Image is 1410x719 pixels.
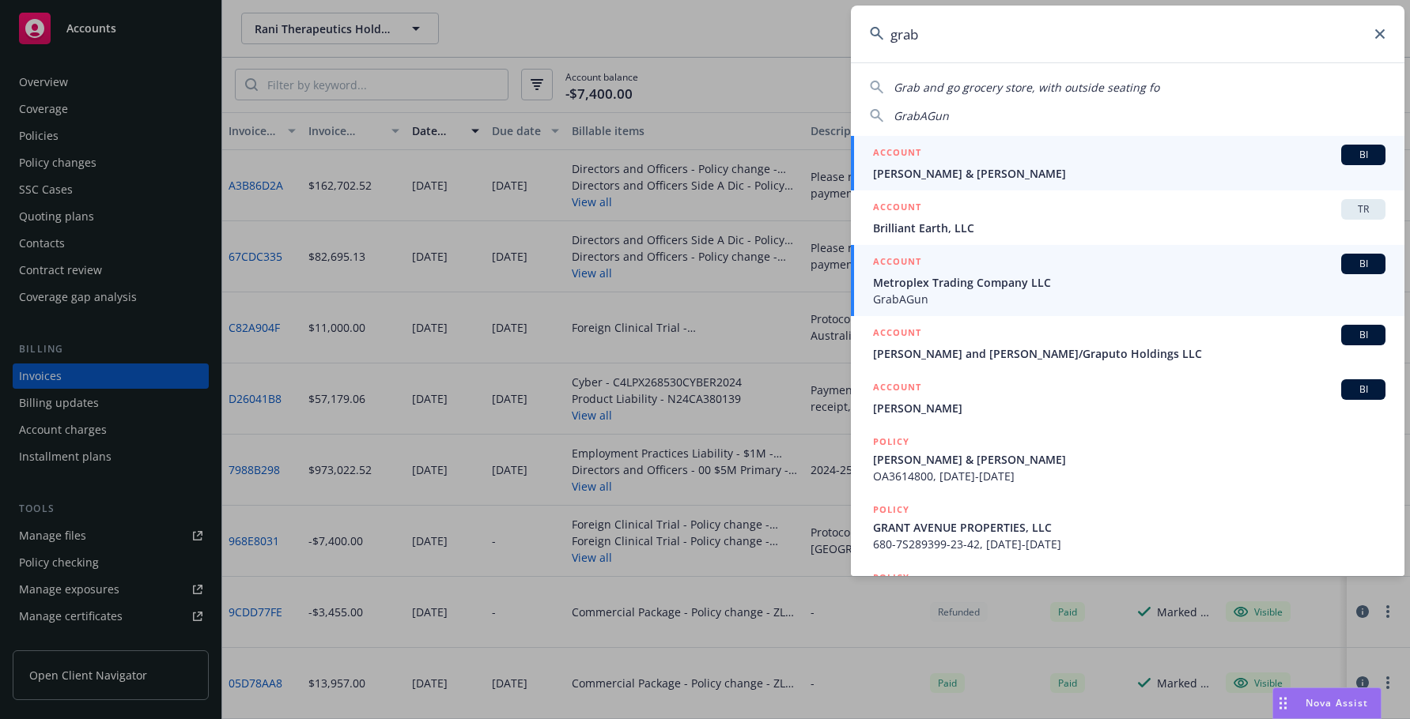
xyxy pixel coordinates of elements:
[873,145,921,164] h5: ACCOUNT
[873,165,1385,182] span: [PERSON_NAME] & [PERSON_NAME]
[873,325,921,344] h5: ACCOUNT
[873,434,909,450] h5: POLICY
[1348,257,1379,271] span: BI
[873,379,921,398] h5: ACCOUNT
[851,190,1404,245] a: ACCOUNTTRBrilliant Earth, LLC
[1306,696,1368,710] span: Nova Assist
[851,6,1404,62] input: Search...
[873,400,1385,416] span: [PERSON_NAME]
[873,291,1385,307] span: GrabAGun
[851,561,1404,629] a: POLICY
[1273,688,1293,718] div: Drag to move
[1348,382,1379,397] span: BI
[1348,202,1379,216] span: TR
[873,570,909,585] h5: POLICY
[873,199,921,218] h5: ACCOUNT
[851,493,1404,561] a: POLICYGRANT AVENUE PROPERTIES, LLC680-7S289399-23-42, [DATE]-[DATE]
[873,536,1385,552] span: 680-7S289399-23-42, [DATE]-[DATE]
[873,468,1385,484] span: OA3614800, [DATE]-[DATE]
[873,451,1385,468] span: [PERSON_NAME] & [PERSON_NAME]
[1272,687,1382,719] button: Nova Assist
[851,245,1404,316] a: ACCOUNTBIMetroplex Trading Company LLCGrabAGun
[894,108,949,123] span: GrabAGun
[1348,148,1379,162] span: BI
[873,274,1385,291] span: Metroplex Trading Company LLC
[873,254,921,273] h5: ACCOUNT
[873,345,1385,362] span: [PERSON_NAME] and [PERSON_NAME]/Graputo Holdings LLC
[851,425,1404,493] a: POLICY[PERSON_NAME] & [PERSON_NAME]OA3614800, [DATE]-[DATE]
[851,316,1404,371] a: ACCOUNTBI[PERSON_NAME] and [PERSON_NAME]/Graputo Holdings LLC
[894,80,1159,95] span: Grab and go grocery store, with outside seating fo
[851,136,1404,190] a: ACCOUNTBI[PERSON_NAME] & [PERSON_NAME]
[873,502,909,518] h5: POLICY
[873,220,1385,236] span: Brilliant Earth, LLC
[1348,328,1379,342] span: BI
[873,519,1385,536] span: GRANT AVENUE PROPERTIES, LLC
[851,371,1404,425] a: ACCOUNTBI[PERSON_NAME]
